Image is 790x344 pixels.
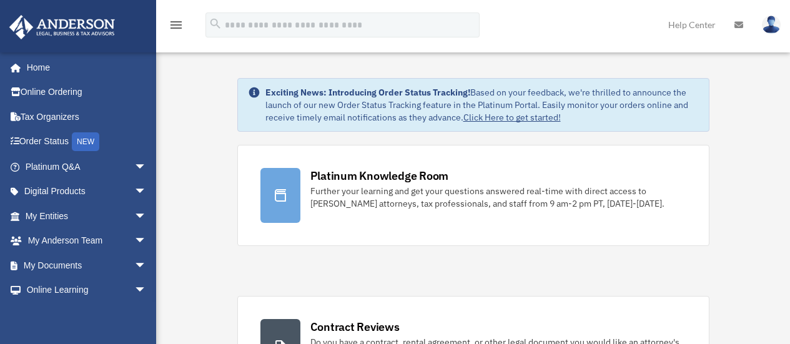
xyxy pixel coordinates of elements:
[134,253,159,278] span: arrow_drop_down
[9,55,159,80] a: Home
[134,204,159,229] span: arrow_drop_down
[9,204,165,229] a: My Entitiesarrow_drop_down
[9,154,165,179] a: Platinum Q&Aarrow_drop_down
[310,168,449,184] div: Platinum Knowledge Room
[9,80,165,105] a: Online Ordering
[9,253,165,278] a: My Documentsarrow_drop_down
[9,129,165,155] a: Order StatusNEW
[762,16,781,34] img: User Pic
[463,112,561,123] a: Click Here to get started!
[310,319,400,335] div: Contract Reviews
[134,229,159,254] span: arrow_drop_down
[6,15,119,39] img: Anderson Advisors Platinum Portal
[265,87,470,98] strong: Exciting News: Introducing Order Status Tracking!
[9,104,165,129] a: Tax Organizers
[310,185,686,210] div: Further your learning and get your questions answered real-time with direct access to [PERSON_NAM...
[9,179,165,204] a: Digital Productsarrow_drop_down
[265,86,699,124] div: Based on your feedback, we're thrilled to announce the launch of our new Order Status Tracking fe...
[237,145,709,246] a: Platinum Knowledge Room Further your learning and get your questions answered real-time with dire...
[134,179,159,205] span: arrow_drop_down
[169,22,184,32] a: menu
[134,278,159,303] span: arrow_drop_down
[209,17,222,31] i: search
[72,132,99,151] div: NEW
[9,229,165,253] a: My Anderson Teamarrow_drop_down
[169,17,184,32] i: menu
[134,154,159,180] span: arrow_drop_down
[9,278,165,303] a: Online Learningarrow_drop_down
